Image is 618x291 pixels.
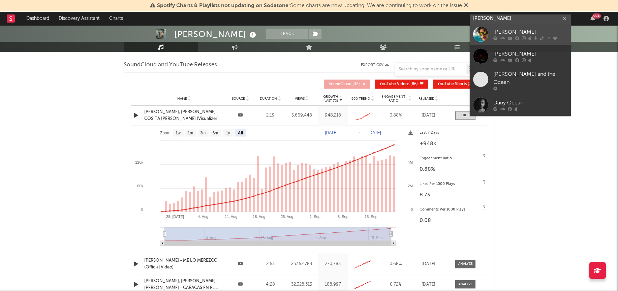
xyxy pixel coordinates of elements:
[493,99,567,107] div: Dany Ocean
[257,281,284,288] div: 4:28
[166,215,184,219] text: 28. [DATE]
[379,82,418,86] span: ( 86 )
[379,82,409,86] span: YouTube Videos
[470,14,571,23] input: Search for artists
[493,28,567,36] div: [PERSON_NAME]
[54,12,104,25] a: Discovery Assistant
[319,112,346,119] div: 948,218
[144,257,224,270] a: [PERSON_NAME] - ME LO MEREZCO (Official Video)
[437,82,467,86] span: YouTube Shorts
[198,215,208,219] text: 4. Aug
[493,50,567,58] div: [PERSON_NAME]
[257,261,284,267] div: 2:53
[368,130,381,135] text: [DATE]
[257,112,284,119] div: 2:19
[408,160,413,164] text: 4M
[470,94,571,116] a: Dany Ocean
[310,215,320,219] text: 1. Sep
[144,109,224,122] a: [PERSON_NAME], [PERSON_NAME] - COSITA [PERSON_NAME] (Visualizer)
[379,112,411,119] div: 0.88 %
[323,95,338,99] p: Growth
[411,207,413,212] text: 0
[415,261,442,267] div: [DATE]
[226,131,230,135] text: 1y
[408,184,413,188] text: 2M
[266,29,308,39] button: Track
[213,131,218,135] text: 6m
[415,112,442,119] div: [DATE]
[295,97,305,101] span: Views
[124,61,217,69] span: SoundCloud and YouTube Releases
[420,191,484,199] div: 8.73
[232,97,245,101] span: Source
[470,23,571,45] a: [PERSON_NAME]
[470,45,571,67] a: [PERSON_NAME]
[238,131,243,135] text: All
[464,3,468,8] span: Dismiss
[395,67,466,72] input: Search by song name or URL
[287,112,316,119] div: 5,669,448
[420,165,484,173] div: 0.88 %
[351,97,370,101] span: 60D Trend
[157,3,288,8] span: Spotify Charts & Playlists not updating on Sodatone
[137,184,143,188] text: 60k
[357,130,361,135] text: →
[225,215,237,219] text: 11. Aug
[281,215,293,219] text: 25. Aug
[135,160,143,164] text: 120k
[433,79,487,89] button: YouTube Shorts(376)
[157,3,462,8] span: : Some charts are now updating. We are continuing to work on the issue
[329,82,351,86] span: SoundCloud
[379,261,411,267] div: 0.68 %
[144,278,224,291] a: [PERSON_NAME], [PERSON_NAME], [PERSON_NAME] - CARACAS EN EL 2000 (Official Video)
[200,131,206,135] text: 3m
[253,215,265,219] text: 18. Aug
[325,130,338,135] text: [DATE]
[324,79,370,89] button: SoundCloud(32)
[420,180,484,188] div: Likes Per 1000 Plays
[365,215,377,219] text: 15. Sep
[323,99,338,103] p: (Last 7d)
[22,12,54,25] a: Dashboard
[319,281,346,288] div: 188,997
[177,97,187,101] span: Name
[415,281,442,288] div: [DATE]
[420,206,484,214] div: Comments Per 1000 Plays
[419,97,434,101] span: Released
[260,97,277,101] span: Duration
[160,131,171,135] text: Zoom
[329,82,360,86] span: ( 32 )
[420,217,484,225] div: 0.08
[287,281,316,288] div: 32,328,315
[319,261,346,267] div: 270,783
[592,13,601,19] div: 99 +
[375,79,428,89] button: YouTube Videos(86)
[470,67,571,94] a: [PERSON_NAME] and the Ocean
[437,82,477,86] span: ( 376 )
[287,261,316,267] div: 25,152,789
[104,12,128,25] a: Charts
[590,16,595,21] button: 99+
[493,70,567,87] div: [PERSON_NAME] and the Ocean
[420,129,484,137] div: Last 7 Days
[174,29,258,40] div: [PERSON_NAME]
[176,131,181,135] text: 1w
[379,281,411,288] div: 0.72 %
[141,207,143,212] text: 0
[379,95,407,103] span: Engagement Ratio
[420,155,484,163] div: Engagement Ratio
[188,131,193,135] text: 1m
[338,215,348,219] text: 8. Sep
[420,140,484,148] div: +948k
